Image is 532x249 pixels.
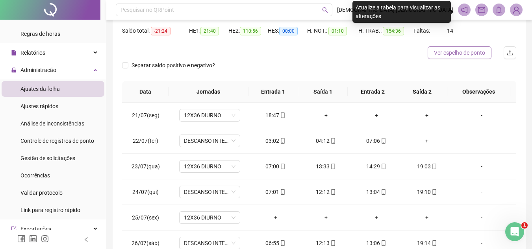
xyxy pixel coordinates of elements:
span: Validar protocolo [20,190,63,196]
span: mobile [380,164,386,169]
div: 19:10 [408,188,446,196]
div: New messages divider [6,85,151,86]
span: upload [507,50,513,56]
span: 21:40 [200,27,219,35]
span: mobile [279,240,285,246]
span: Exportações [20,226,51,232]
span: mobile [431,164,437,169]
span: mobile [380,240,386,246]
th: Entrada 1 [248,81,298,103]
div: MESSIAS diz… [6,55,151,79]
div: Agradecemos pelas respostas, seu feedback é muito importante para nós 💜 [13,139,123,162]
div: Gostaria de nos dar um feedback mais detalhado ou sugerir alguma melhoria? [13,29,123,44]
img: Profile image for Ana [22,4,35,17]
span: 12X36 DIURNO [184,160,235,172]
span: DESCANSO INTER-JORNADA [184,135,235,147]
button: Ver espelho de ponto [428,46,491,59]
span: [DEMOGRAPHIC_DATA] [DEMOGRAPHIC_DATA] [337,6,453,14]
div: H. NOT.: [307,26,358,35]
span: 21/07(seg) [132,112,159,118]
div: 14:29 [358,162,395,171]
span: Link para registro rápido [20,207,80,213]
div: + [358,111,395,120]
div: Atualize a tabela para visualizar as alterações [352,1,451,23]
span: bell [495,6,502,13]
span: Administração [20,67,56,73]
div: 06:55 [257,239,295,247]
div: - [458,188,505,196]
div: HE 2: [228,26,268,35]
img: 89939 [510,4,522,16]
div: 19:14 [408,239,446,247]
span: mobile [330,138,336,144]
span: 12X36 DIURNO [184,109,235,121]
span: 12X36 DIURNO [184,212,235,223]
span: Ocorrências [20,172,50,179]
span: linkedin [29,235,37,243]
div: Ana diz… [6,5,151,55]
h1: Ana [38,7,50,13]
div: + [307,213,345,222]
div: 03:02 [257,136,295,145]
span: Separar saldo positivo e negativo? [128,61,218,70]
span: Ajustes da folha [20,86,60,92]
span: mobile [279,164,285,169]
div: 07:06 [358,136,395,145]
iframe: Intercom live chat [505,222,524,241]
span: mail [478,6,485,13]
span: 1 [521,222,528,229]
span: mobile [330,164,336,169]
div: Ficamos felizes que esteja gostando da sua experiência com a QRPoint😊.Gostaria de nos dar um feed... [6,5,129,49]
span: Relatórios [20,50,45,56]
div: + [408,213,446,222]
th: Data [122,81,169,103]
span: mobile [330,189,336,195]
div: 13:06 [358,239,395,247]
span: mobile [330,240,336,246]
span: export [11,226,17,232]
div: HE 3: [268,26,307,35]
div: - [458,136,505,145]
span: 22/07(ter) [133,138,158,144]
div: - [458,162,505,171]
span: lock [11,67,17,73]
span: 14 [447,28,453,34]
div: 07:01 [257,188,295,196]
div: 12:13 [307,239,345,247]
div: + [408,136,446,145]
div: Ana diz… [6,92,151,184]
span: Gestão de solicitações [20,155,75,161]
div: Ana • Há 3h [13,169,42,173]
div: - [458,239,505,247]
span: 24/07(qui) [132,189,159,195]
span: 110:56 [240,27,261,35]
span: mobile [380,189,386,195]
div: Saldo total: [122,26,189,35]
div: 07:00 [257,162,295,171]
div: 19:03 [408,162,446,171]
div: + [307,111,345,120]
div: + [408,111,446,120]
span: facebook [17,235,25,243]
div: 18:47 [257,111,295,120]
div: Fechar [138,3,152,17]
span: Ver espelho de ponto [434,48,485,57]
div: HE 1: [189,26,228,35]
span: mobile [380,138,386,144]
span: file [11,50,17,55]
div: + [358,213,395,222]
span: mobile [431,240,437,246]
span: Ajustes rápidos [20,103,58,109]
th: Jornadas [169,81,248,103]
span: 25/07(sex) [132,214,159,221]
span: DESCANSO INTER-JORNADA [184,237,235,249]
span: Observações [454,87,504,96]
button: go back [5,3,20,18]
span: DESCANSO INTER-JORNADA [184,186,235,198]
span: mobile [279,138,285,144]
div: 13:04 [358,188,395,196]
div: 12:12 [307,188,345,196]
th: Entrada 2 [348,81,397,103]
span: left [83,237,89,242]
span: Faltas: [413,28,431,34]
